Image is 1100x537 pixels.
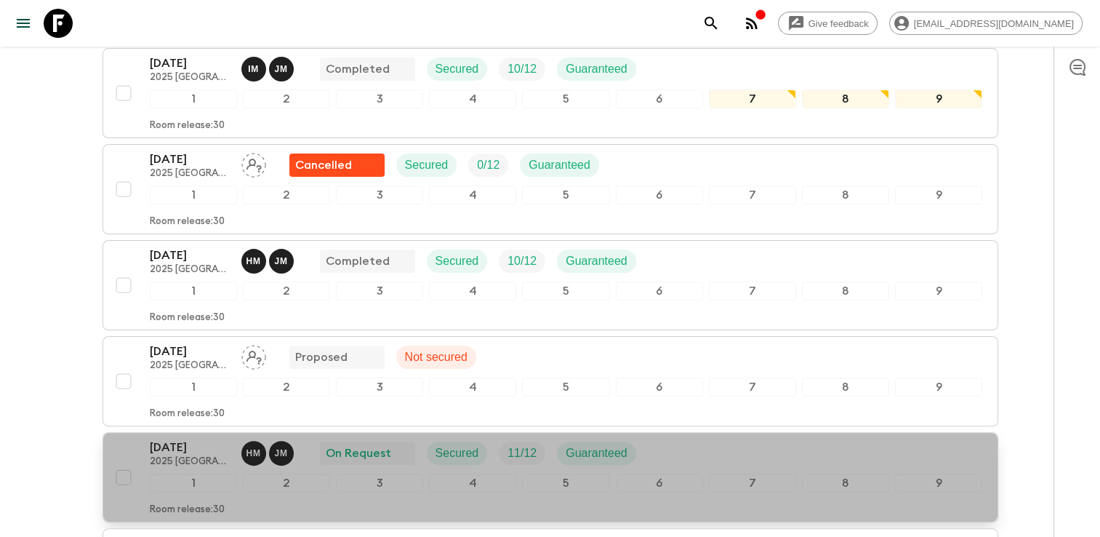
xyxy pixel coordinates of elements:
button: [DATE]2025 [GEOGRAPHIC_DATA] (Jun - Nov)Iddy Masoud Kilanga, Joachim MukunguCompletedSecuredTrip ... [103,48,998,138]
div: 1 [150,186,237,204]
div: 1 [150,378,237,397]
span: Halfani Mbasha, Joachim Mukungu [241,445,297,457]
div: 5 [522,474,609,493]
div: 7 [709,89,796,108]
div: Trip Fill [499,442,545,465]
p: Guaranteed [566,60,627,78]
p: [DATE] [150,439,230,456]
div: 2 [243,474,330,493]
div: 1 [150,282,237,301]
div: Secured [427,250,488,273]
div: 9 [895,186,982,204]
p: Room release: 30 [150,408,225,420]
button: search adventures [696,9,726,38]
p: 2025 [GEOGRAPHIC_DATA] (Jun - Nov) [150,72,230,84]
p: 2025 [GEOGRAPHIC_DATA] (Jun - Nov) [150,264,230,276]
span: Assign pack leader [241,157,266,169]
div: 9 [895,474,982,493]
span: Iddy Masoud Kilanga, Joachim Mukungu [241,61,297,73]
button: [DATE]2025 [GEOGRAPHIC_DATA] (Jun - Nov)Assign pack leaderFlash Pack cancellationSecuredTrip Fill... [103,144,998,234]
div: 5 [522,378,609,397]
div: 3 [336,378,423,397]
div: 5 [522,89,609,108]
p: Completed [326,252,390,270]
div: Trip Fill [468,154,508,177]
div: 6 [616,89,703,108]
button: [DATE]2025 [GEOGRAPHIC_DATA] (Jun - Nov)Halfani Mbasha, Joachim MukunguOn RequestSecuredTrip Fill... [103,432,998,522]
button: menu [9,9,38,38]
div: 2 [243,89,330,108]
p: Guaranteed [529,156,590,174]
p: [DATE] [150,55,230,72]
div: 6 [616,474,703,493]
div: Secured [427,57,488,81]
p: [DATE] [150,151,230,168]
div: 8 [802,378,889,397]
div: 6 [616,186,703,204]
div: 7 [709,474,796,493]
p: Cancelled [295,156,352,174]
button: [DATE]2025 [GEOGRAPHIC_DATA] (Jun - Nov)Halfani Mbasha, Joachim MukunguCompletedSecuredTrip FillG... [103,240,998,330]
div: 9 [895,378,982,397]
div: Not secured [396,346,476,369]
p: Secured [435,445,479,462]
div: 3 [336,474,423,493]
p: Room release: 30 [150,504,225,516]
p: 10 / 12 [507,252,537,270]
div: 4 [429,378,516,397]
p: 2025 [GEOGRAPHIC_DATA] (Jun - Nov) [150,360,230,372]
span: [EMAIL_ADDRESS][DOMAIN_NAME] [906,18,1082,29]
p: [DATE] [150,247,230,264]
button: HMJM [241,441,297,466]
div: 8 [802,282,889,301]
p: 2025 [GEOGRAPHIC_DATA] (Jun - Nov) [150,456,230,468]
div: 6 [616,378,703,397]
p: Completed [326,60,390,78]
div: 9 [895,282,982,301]
div: 2 [243,282,330,301]
p: 11 / 12 [507,445,537,462]
div: 4 [429,282,516,301]
div: 1 [150,474,237,493]
div: 2 [243,378,330,397]
div: 1 [150,89,237,108]
div: 5 [522,186,609,204]
div: Secured [396,154,457,177]
div: 6 [616,282,703,301]
p: Guaranteed [566,252,627,270]
p: Room release: 30 [150,120,225,132]
div: Trip Fill [499,57,545,81]
div: 3 [336,89,423,108]
a: Give feedback [778,12,878,35]
button: [DATE]2025 [GEOGRAPHIC_DATA] (Jun - Nov)Assign pack leaderProposedNot secured123456789Room releas... [103,336,998,426]
div: 7 [709,282,796,301]
p: Secured [435,252,479,270]
div: 4 [429,186,516,204]
div: 4 [429,89,516,108]
div: 5 [522,282,609,301]
span: Halfani Mbasha, Joachim Mukungu [241,253,297,265]
span: Assign pack leader [241,349,266,361]
span: Give feedback [800,18,877,29]
div: 2 [243,186,330,204]
p: 2025 [GEOGRAPHIC_DATA] (Jun - Nov) [150,168,230,180]
div: 3 [336,282,423,301]
p: 10 / 12 [507,60,537,78]
p: [DATE] [150,343,230,360]
p: Secured [405,156,449,174]
div: 7 [709,186,796,204]
div: 9 [895,89,982,108]
p: Guaranteed [566,445,627,462]
p: Not secured [405,349,467,366]
div: 8 [802,474,889,493]
div: Trip Fill [499,250,545,273]
p: Room release: 30 [150,216,225,228]
div: 4 [429,474,516,493]
p: Secured [435,60,479,78]
p: 0 / 12 [477,156,499,174]
div: Flash Pack cancellation [289,154,385,177]
p: H M [246,447,261,459]
div: 3 [336,186,423,204]
p: J M [275,447,288,459]
p: Proposed [295,349,348,366]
